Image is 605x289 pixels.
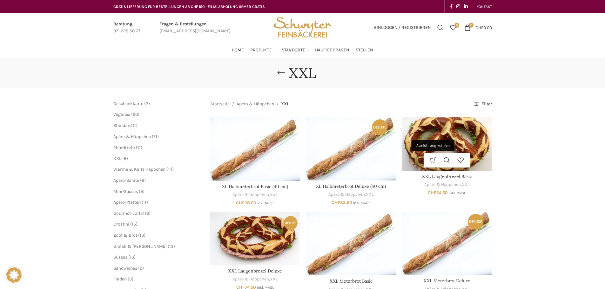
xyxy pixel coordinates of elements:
[402,212,492,275] a: XXL Meterbrot Deluxe
[281,101,289,108] span: XXL
[113,178,139,183] a: Apéro-Salate
[133,112,138,117] span: 20
[428,190,436,195] span: CHF
[210,117,300,181] a: XL Halbmeterbrot Basic (40 cm)
[232,276,269,282] a: Apéro & Häppchen
[232,192,269,198] a: Apéro & Häppchen
[461,21,495,34] a: 0 CHF0.00
[210,192,300,198] div: ,
[113,167,165,172] a: Warme & Kalte Häppchen
[140,233,144,238] span: 13
[129,276,132,282] span: 3
[159,21,231,35] a: Infobox link
[434,21,447,34] a: Suchen
[332,200,340,205] span: CHF
[427,153,440,167] a: Wähle Optionen für „XXL Laugenbrezel Basic“
[113,145,135,150] a: Mini-Brötli
[169,244,173,249] span: 13
[113,254,127,260] a: Süsses
[270,276,278,282] a: XXL
[316,183,386,189] a: XL Halbmeterbrot Deluxe (40 cm)
[140,266,142,271] span: 9
[140,189,143,194] span: 9
[228,268,282,274] a: XXL Laugenbrezel Deluxe
[315,44,349,56] a: Häufige Fragen
[428,190,448,195] bdi: 64.50
[371,21,434,34] a: Einloggen / Registrieren
[402,117,492,171] a: XXL Laugenbrezel Basic
[134,123,136,128] span: 1
[113,112,130,117] a: Veganes
[210,212,300,265] a: XXL Laugenbrezel Deluxe
[113,123,132,128] a: Standard
[476,4,492,9] span: KONTAKT
[237,101,274,108] a: Apéro & Häppchen
[113,189,138,194] a: Mini-Süsses
[462,2,470,11] a: Linkedin social link
[113,211,144,216] a: Gourmet-Löffel
[447,21,460,34] div: Meine Wunschliste
[113,4,265,9] span: GRATIS LIEFERUNG FÜR BESTELLUNGEN AB CHF 150 - FILIALABHOLUNG IMMER GRATIS
[306,212,396,275] a: XXL Meterbrot Basic
[250,44,275,56] a: Produkte
[270,192,278,198] a: XXL
[473,0,495,13] div: Secondary navigation
[356,44,373,56] a: Stellen
[236,200,256,206] bdi: 28.50
[475,25,483,30] span: CHF
[113,101,143,106] a: Geschenkkarte
[402,182,492,188] div: ,
[449,191,466,195] small: inkl. MwSt.
[440,153,454,167] a: Schnellansicht
[282,44,309,56] a: Standorte
[210,276,300,282] div: ,
[130,254,134,260] span: 16
[306,192,396,198] div: ,
[332,200,352,205] bdi: 33.50
[146,101,148,106] span: 2
[454,23,459,28] span: 0
[124,156,126,161] span: 6
[113,156,121,161] a: XXL
[273,67,289,79] a: Go back
[447,21,460,34] a: 0
[257,201,274,205] small: inkl. MwSt.
[474,102,492,107] a: Filter
[424,278,470,284] a: XXL Meterbrot Deluxe
[110,44,495,56] div: Main navigation
[448,2,454,11] a: Facebook social link
[210,101,230,108] a: Startseite
[271,13,333,42] img: Bäckerei Schwyter
[315,47,349,53] span: Häufige Fragen
[250,47,272,53] span: Produkte
[138,145,141,150] span: 11
[289,65,316,82] h1: XXL
[113,233,137,238] a: Zopf & Brot
[113,266,137,271] a: Sandwiches
[113,200,141,205] a: Apéro-Platten
[132,221,136,227] span: 15
[328,192,365,198] a: Apéro & Häppchen
[475,25,492,30] bdi: 0.00
[412,140,454,151] div: Ausführung wählen
[330,278,373,284] a: XXL Meterbrot Basic
[306,117,396,180] a: XL Halbmeterbrot Deluxe (40 cm)
[356,47,373,53] span: Stellen
[236,200,245,206] span: CHF
[142,178,144,183] span: 9
[422,174,472,179] a: XXL Laugenbrezel Basic
[113,244,167,249] a: Gipfeli & [PERSON_NAME]
[424,182,461,188] a: Apéro & Häppchen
